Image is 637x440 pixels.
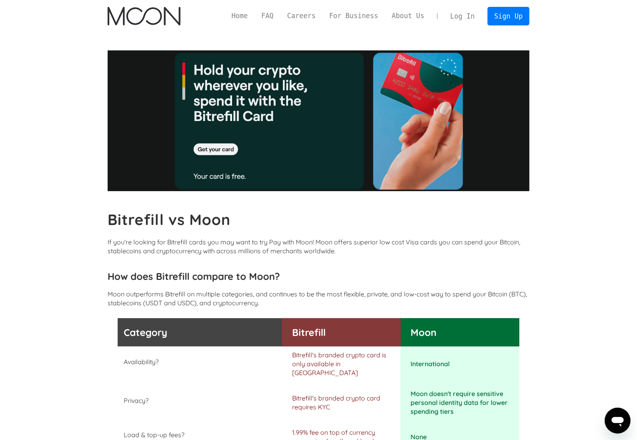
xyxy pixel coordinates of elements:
[444,7,481,25] a: Log In
[108,210,231,229] b: Bitrefill vs Moon
[292,326,397,338] h3: Bitrefill
[292,350,397,377] p: Bitrefill's branded crypto card is only available in [GEOGRAPHIC_DATA]
[292,394,397,411] p: Bitrefill's branded crypto card requires KYC
[225,11,255,21] a: Home
[124,357,272,366] p: Availability?
[124,430,272,439] p: Load & top-up fees?
[255,11,280,21] a: FAQ
[108,7,181,25] a: home
[385,11,431,21] a: About Us
[411,389,510,416] p: Moon doesn't require sensitive personal identity data for lower spending tiers
[124,326,272,338] h3: Category
[108,238,530,255] p: If you're looking for Bitrefill cards you may want to try Pay with Moon! Moon offers superior low...
[488,7,529,25] a: Sign Up
[411,359,510,368] p: International
[108,7,181,25] img: Moon Logo
[411,326,510,338] h3: Moon
[108,290,530,307] p: Moon outperforms Bitrefill on multiple categories, and continues to be the most flexible, private...
[108,270,530,282] h3: How does Bitrefill compare to Moon?
[124,396,272,405] p: Privacy?
[322,11,385,21] a: For Business
[280,11,322,21] a: Careers
[605,408,631,434] iframe: Button to launch messaging window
